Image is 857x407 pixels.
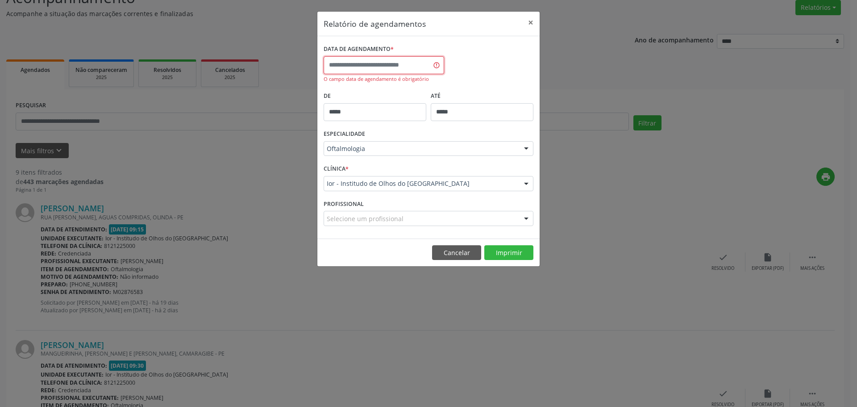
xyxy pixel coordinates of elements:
[327,179,515,188] span: Ior - Institudo de Olhos do [GEOGRAPHIC_DATA]
[324,89,426,103] label: De
[324,197,364,211] label: PROFISSIONAL
[324,42,394,56] label: DATA DE AGENDAMENTO
[327,214,404,223] span: Selecione um profissional
[324,162,349,176] label: CLÍNICA
[324,127,365,141] label: ESPECIALIDADE
[324,76,444,83] div: O campo data de agendamento é obrigatório
[432,245,481,260] button: Cancelar
[324,18,426,29] h5: Relatório de agendamentos
[484,245,533,260] button: Imprimir
[431,89,533,103] label: ATÉ
[327,144,515,153] span: Oftalmologia
[522,12,540,34] button: Close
